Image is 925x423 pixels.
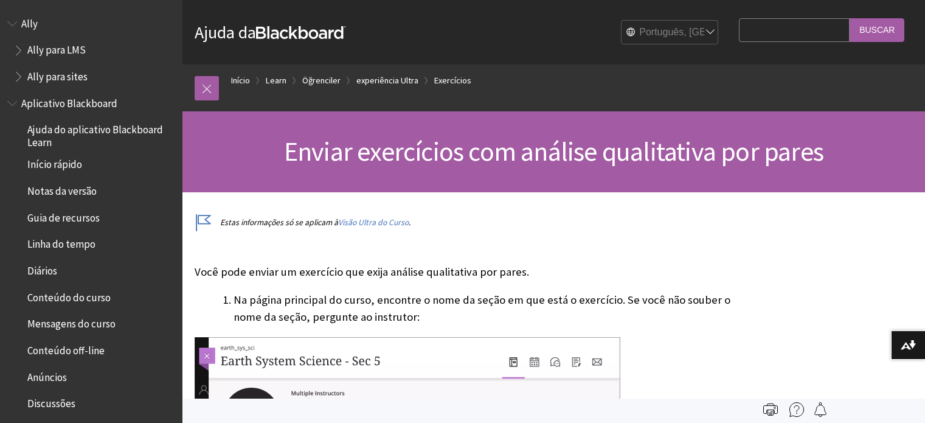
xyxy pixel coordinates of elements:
a: Learn [266,73,286,88]
a: Öğrenciler [302,73,341,88]
span: Linha do tempo [27,234,95,251]
a: Visão Ultra do Curso [338,217,409,228]
a: experiência Ultra [356,73,418,88]
span: Conteúdo off-line [27,340,105,357]
span: Ajuda do aplicativo Blackboard Learn [27,120,174,149]
span: Ally para sites [27,66,88,83]
span: Enviar exercícios com análise qualitativa por pares [284,135,823,168]
li: Na página principal do curso, encontre o nome da seção em que está o exercício. Se você não soube... [234,292,733,326]
span: Ally para LMS [27,40,86,57]
span: Conteúdo do curso [27,287,111,304]
img: More help [789,402,804,417]
span: Aplicativo Blackboard [21,93,117,110]
img: Follow this page [813,402,828,417]
span: Discussões [27,394,75,410]
p: Você pode enviar um exercício que exija análise qualitativa por pares. [195,264,733,280]
a: Exercícios [434,73,471,88]
select: Site Language Selector [622,21,719,45]
span: Início rápido [27,155,82,171]
p: Estas informações só se aplicam à . [195,217,733,228]
a: Início [231,73,250,88]
span: Ally [21,13,38,30]
span: Diários [27,260,57,277]
span: Mensagens do curso [27,314,116,330]
strong: Blackboard [256,26,346,39]
img: Print [763,402,778,417]
span: Notas da versão [27,181,97,197]
input: Buscar [850,18,904,42]
nav: Book outline for Anthology Ally Help [7,13,175,87]
a: Ajuda daBlackboard [195,21,346,43]
span: Anúncios [27,367,67,383]
span: Guia de recursos [27,208,100,224]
